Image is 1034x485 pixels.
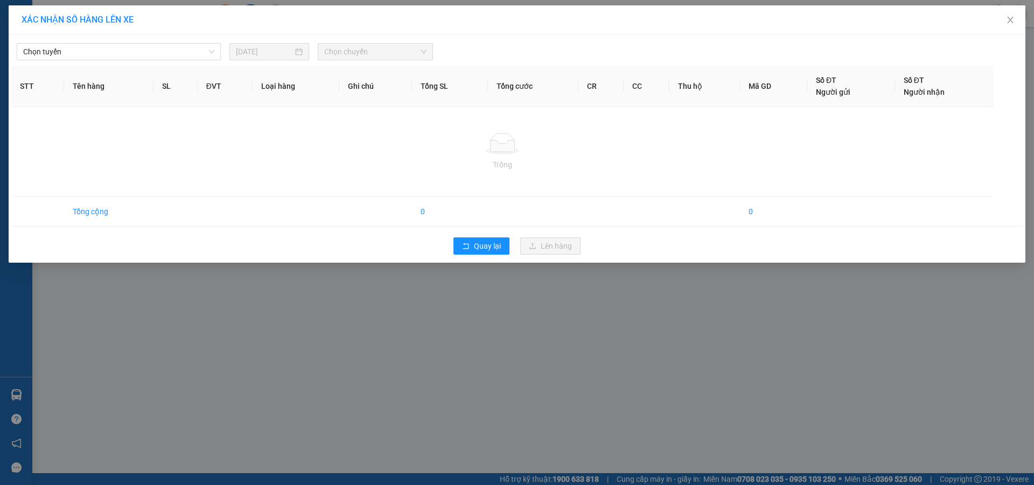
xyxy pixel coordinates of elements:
span: Chọn chuyến [324,44,427,60]
td: Tổng cộng [64,197,153,227]
th: Tổng cước [488,66,578,107]
th: CC [624,66,669,107]
th: ĐVT [198,66,253,107]
th: SL [153,66,197,107]
span: Người gửi [816,88,850,96]
th: CR [578,66,624,107]
th: Tên hàng [64,66,153,107]
th: Thu hộ [669,66,739,107]
span: XÁC NHẬN SỐ HÀNG LÊN XE [22,15,134,25]
div: Trống [20,159,985,171]
button: uploadLên hàng [520,237,581,255]
td: 0 [740,197,807,227]
th: Mã GD [740,66,807,107]
span: Số ĐT [904,76,924,85]
button: rollbackQuay lại [453,237,509,255]
th: STT [11,66,64,107]
span: rollback [462,242,470,251]
input: 12/08/2025 [236,46,293,58]
span: close [1006,16,1015,24]
td: 0 [412,197,488,227]
span: Người nhận [904,88,945,96]
th: Ghi chú [339,66,413,107]
button: Close [995,5,1025,36]
th: Tổng SL [412,66,488,107]
span: Quay lại [474,240,501,252]
span: Chọn tuyến [23,44,214,60]
th: Loại hàng [253,66,339,107]
span: Số ĐT [816,76,836,85]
